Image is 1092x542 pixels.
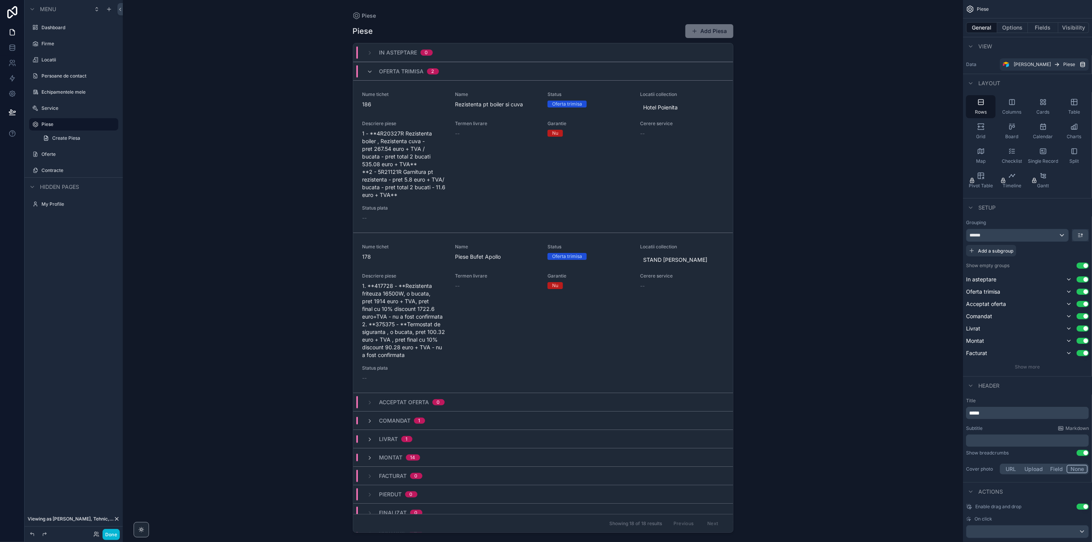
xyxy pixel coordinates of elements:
[41,121,114,127] a: Piese
[966,95,996,118] button: Rows
[1068,109,1080,115] span: Table
[1000,58,1089,71] a: [PERSON_NAME]Piese
[966,407,1089,419] div: scrollable content
[552,253,582,260] div: Oferta trimisa
[379,417,411,425] span: Comandat
[425,50,428,56] div: 0
[548,121,631,127] span: Garantie
[41,201,117,207] label: My Profile
[552,282,558,289] div: Nu
[362,282,446,359] span: 1. **417728 - **Rezistenta friteuza 16500W, o bucata, pret 1914 euro + TVA, pret final cu 10% dis...
[966,220,986,226] label: Grouping
[640,130,645,137] span: --
[1014,61,1051,68] span: [PERSON_NAME]
[685,24,733,38] button: Add Piesa
[1037,109,1050,115] span: Cards
[406,436,408,442] div: 1
[966,263,1009,269] label: Show empty groups
[966,245,1016,256] button: Add a subgroup
[640,244,723,250] span: Locatii collection
[978,204,996,212] span: Setup
[379,435,398,443] span: Livrat
[41,89,117,95] a: Echipamentele mele
[379,472,407,480] span: Facturat
[1015,364,1040,370] span: Show more
[40,183,79,191] span: Hidden pages
[1028,158,1058,164] span: Single Record
[975,516,992,522] span: On click
[41,73,117,79] a: Persoane de contact
[997,169,1027,192] button: Timeline
[40,5,56,13] span: Menu
[978,488,1003,496] span: Actions
[1001,465,1021,473] button: URL
[997,22,1028,33] button: Options
[966,466,997,472] label: Cover photo
[1028,144,1058,167] button: Single Record
[997,120,1027,143] button: Board
[103,529,120,540] button: Done
[455,282,460,290] span: --
[1028,22,1059,33] button: Fields
[437,399,440,405] div: 0
[41,25,117,31] label: Dashboard
[41,41,117,47] label: Firme
[379,491,402,498] span: Pierdut
[643,104,678,111] span: Hotel Poienita
[966,276,996,283] span: In asteptare
[362,244,446,250] span: Nume tichet
[552,130,558,137] div: Nu
[640,102,681,113] a: Hotel Poienita
[410,491,413,497] div: 0
[966,61,997,68] label: Data
[353,233,733,393] a: Nume tichet178NamePiese Bufet ApolloStatusOferta trimisaLocatii collectionSTAND [PERSON_NAME]Desc...
[455,244,538,250] span: Name
[977,6,989,12] span: Piese
[966,398,1089,404] label: Title
[41,105,117,111] a: Service
[1003,183,1021,189] span: Timeline
[415,510,418,516] div: 0
[1058,425,1089,431] a: Markdown
[966,22,997,33] button: General
[975,109,987,115] span: Rows
[1028,95,1058,118] button: Cards
[455,253,538,261] span: Piese Bufet Apollo
[41,57,117,63] label: Locatii
[978,43,992,50] span: View
[975,504,1021,510] span: Enable drag and drop
[1047,465,1067,473] button: Field
[455,101,538,108] span: Rezistenta pt boiler si cuva
[1059,120,1089,143] button: Charts
[1002,158,1022,164] span: Checklist
[41,167,117,174] label: Contracte
[1063,61,1075,68] span: Piese
[362,121,446,127] span: Descriere piese
[966,288,1000,296] span: Oferta trimisa
[966,169,996,192] button: Pivot Table
[353,26,373,36] h1: Piese
[455,91,538,97] span: Name
[640,254,710,265] a: STAND [PERSON_NAME]
[415,473,418,479] div: 0
[362,374,367,382] span: --
[548,273,631,279] span: Garantie
[1059,144,1089,167] button: Split
[966,425,983,431] label: Subtitle
[410,454,415,461] div: 14
[1058,22,1089,33] button: Visibility
[379,509,407,517] span: Finalizat
[455,130,460,137] span: --
[1067,134,1082,140] span: Charts
[997,95,1027,118] button: Columns
[552,101,582,107] div: Oferta trimisa
[379,398,429,406] span: Acceptat oferta
[640,91,723,97] span: Locatii collection
[966,312,992,320] span: Comandat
